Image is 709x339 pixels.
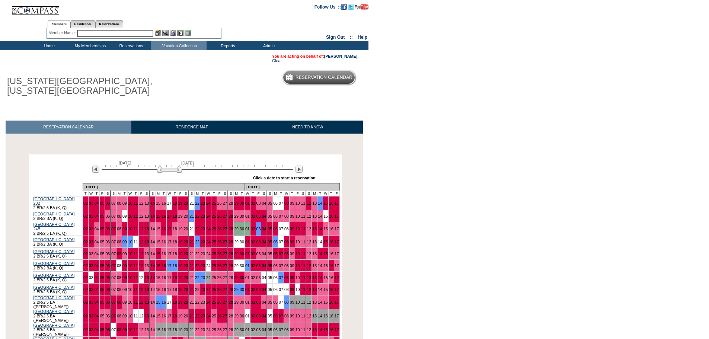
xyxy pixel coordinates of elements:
[290,252,294,256] a: 09
[296,227,300,231] a: 10
[256,240,261,244] a: 03
[212,227,216,231] a: 25
[128,263,132,268] a: 10
[122,240,127,244] a: 09
[89,240,93,244] a: 03
[341,4,347,9] a: Become our fan on Facebook
[144,240,149,244] a: 13
[223,214,227,218] a: 27
[201,214,205,218] a: 23
[312,252,317,256] a: 13
[128,252,132,256] a: 10
[335,240,339,244] a: 17
[251,252,255,256] a: 02
[28,41,69,50] td: Home
[323,252,328,256] a: 15
[335,214,339,218] a: 17
[95,227,99,231] a: 04
[206,252,211,256] a: 24
[290,227,294,231] a: 09
[155,30,161,36] img: b_edit.gif
[128,201,132,205] a: 10
[252,121,363,134] a: NEED TO KNOW
[117,227,121,231] a: 08
[131,121,253,134] a: RESIDENCE MAP
[245,240,250,244] a: 01
[234,227,239,231] a: 29
[326,35,345,40] a: Sign Out
[290,214,294,218] a: 09
[195,263,199,268] a: 22
[223,252,227,256] a: 27
[256,263,261,268] a: 03
[89,263,93,268] a: 03
[189,263,194,268] a: 21
[201,240,205,244] a: 23
[212,263,216,268] a: 25
[156,201,160,205] a: 15
[100,214,105,218] a: 05
[268,227,272,231] a: 05
[105,227,110,231] a: 06
[318,214,322,218] a: 14
[201,263,205,268] a: 23
[273,252,278,256] a: 06
[117,252,121,256] a: 08
[195,227,199,231] a: 22
[178,263,183,268] a: 19
[95,201,99,205] a: 04
[195,201,199,205] a: 22
[139,201,144,205] a: 12
[234,214,239,218] a: 29
[70,20,95,28] a: Residences
[144,252,149,256] a: 13
[156,252,160,256] a: 15
[95,20,123,28] a: Reservations
[185,30,191,36] img: b_calculator.gif
[189,214,194,218] a: 21
[167,252,172,256] a: 17
[207,41,247,50] td: Reports
[223,240,227,244] a: 27
[229,227,233,231] a: 28
[240,252,244,256] a: 30
[139,252,144,256] a: 12
[122,214,127,218] a: 09
[251,263,255,268] a: 02
[223,263,227,268] a: 27
[217,201,222,205] a: 26
[162,240,166,244] a: 16
[212,201,216,205] a: 25
[240,201,244,205] a: 30
[156,240,160,244] a: 15
[312,214,317,218] a: 13
[312,240,317,244] a: 13
[329,240,333,244] a: 16
[33,249,75,254] a: [GEOGRAPHIC_DATA]
[284,201,289,205] a: 08
[217,214,222,218] a: 26
[150,214,155,218] a: 14
[95,252,99,256] a: 04
[156,227,160,231] a: 15
[272,58,282,63] a: Clear
[329,227,333,231] a: 16
[206,263,211,268] a: 24
[122,252,127,256] a: 09
[48,20,70,28] a: Members
[240,263,244,268] a: 30
[324,54,357,58] a: [PERSON_NAME]
[162,263,166,268] a: 16
[234,252,239,256] a: 29
[296,240,300,244] a: 10
[229,263,233,268] a: 28
[318,240,322,244] a: 14
[183,263,188,268] a: 20
[223,227,227,231] a: 27
[83,201,88,205] a: 02
[217,252,222,256] a: 26
[195,214,199,218] a: 22
[245,252,250,256] a: 01
[206,201,211,205] a: 24
[178,214,183,218] a: 19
